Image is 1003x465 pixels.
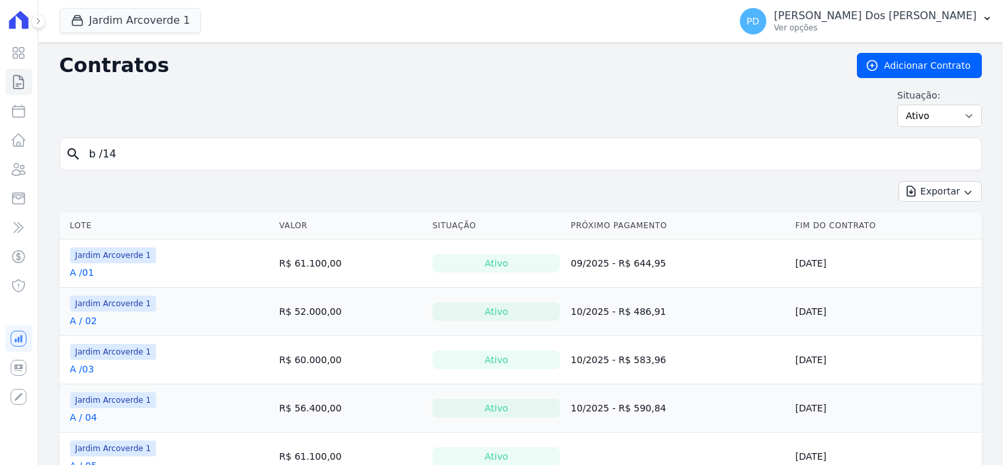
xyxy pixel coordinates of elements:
[774,9,977,22] p: [PERSON_NAME] Dos [PERSON_NAME]
[274,288,427,336] td: R$ 52.000,00
[790,288,982,336] td: [DATE]
[857,53,982,78] a: Adicionar Contrato
[65,146,81,162] i: search
[70,266,95,279] a: A /01
[274,384,427,433] td: R$ 56.400,00
[274,212,427,239] th: Valor
[60,8,202,33] button: Jardim Arcoverde 1
[70,441,157,456] span: Jardim Arcoverde 1
[70,314,97,327] a: A / 02
[790,384,982,433] td: [DATE]
[790,336,982,384] td: [DATE]
[70,411,97,424] a: A / 04
[571,258,666,269] a: 09/2025 - R$ 644,95
[60,212,274,239] th: Lote
[81,141,976,167] input: Buscar por nome do lote
[746,17,759,26] span: PD
[274,336,427,384] td: R$ 60.000,00
[790,239,982,288] td: [DATE]
[70,362,95,376] a: A /03
[60,54,836,77] h2: Contratos
[899,181,982,202] button: Exportar
[274,239,427,288] td: R$ 61.100,00
[897,89,982,102] label: Situação:
[729,3,1003,40] button: PD [PERSON_NAME] Dos [PERSON_NAME] Ver opções
[432,399,560,417] div: Ativo
[70,392,157,408] span: Jardim Arcoverde 1
[571,355,666,365] a: 10/2025 - R$ 583,96
[774,22,977,33] p: Ver opções
[70,296,157,312] span: Jardim Arcoverde 1
[571,403,666,413] a: 10/2025 - R$ 590,84
[790,212,982,239] th: Fim do Contrato
[70,344,157,360] span: Jardim Arcoverde 1
[432,254,560,273] div: Ativo
[427,212,565,239] th: Situação
[432,302,560,321] div: Ativo
[70,247,157,263] span: Jardim Arcoverde 1
[432,351,560,369] div: Ativo
[565,212,789,239] th: Próximo Pagamento
[571,306,666,317] a: 10/2025 - R$ 486,91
